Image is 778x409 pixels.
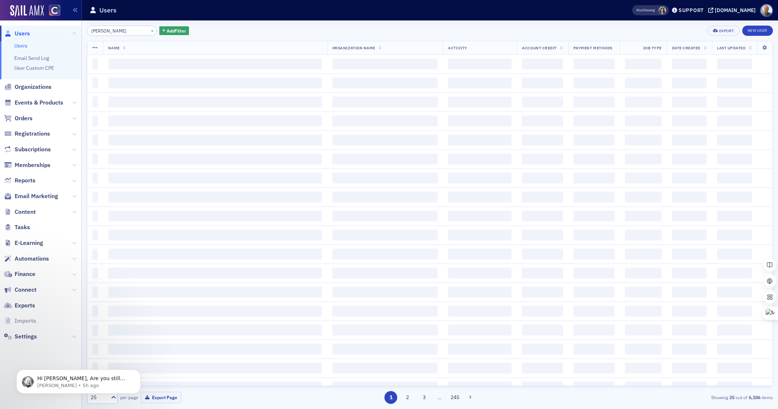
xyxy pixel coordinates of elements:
iframe: Intercom notifications message [5,354,152,405]
a: Organizations [4,83,52,91]
a: Users [4,30,30,38]
span: Email Marketing [15,192,58,200]
span: E-Learning [15,239,43,247]
span: Organizations [15,83,52,91]
a: Email Send Log [14,55,49,61]
a: Automations [4,255,49,263]
span: Memberships [15,161,50,169]
span: Content [15,208,36,216]
span: Reports [15,177,35,185]
a: User Custom CPE [14,65,54,71]
span: Finance [15,270,35,278]
a: Reports [4,177,35,185]
a: Connect [4,286,37,294]
span: Imports [15,317,36,325]
span: Subscriptions [15,145,51,154]
a: Memberships [4,161,50,169]
a: Users [14,42,27,49]
span: Events & Products [15,99,63,107]
a: Orders [4,114,33,122]
a: Finance [4,270,35,278]
span: Automations [15,255,49,263]
span: Users [15,30,30,38]
a: Events & Products [4,99,63,107]
a: Imports [4,317,36,325]
a: Tasks [4,223,30,231]
a: Subscriptions [4,145,51,154]
span: Orders [15,114,33,122]
span: Settings [15,333,37,341]
a: Exports [4,302,35,310]
span: Connect [15,286,37,294]
a: Registrations [4,130,50,138]
span: Exports [15,302,35,310]
a: Email Marketing [4,192,58,200]
span: Registrations [15,130,50,138]
a: View Homepage [44,5,60,17]
img: SailAMX [49,5,60,16]
a: Settings [4,333,37,341]
img: SailAMX [10,5,44,17]
span: Tasks [15,223,30,231]
a: Content [4,208,36,216]
a: E-Learning [4,239,43,247]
